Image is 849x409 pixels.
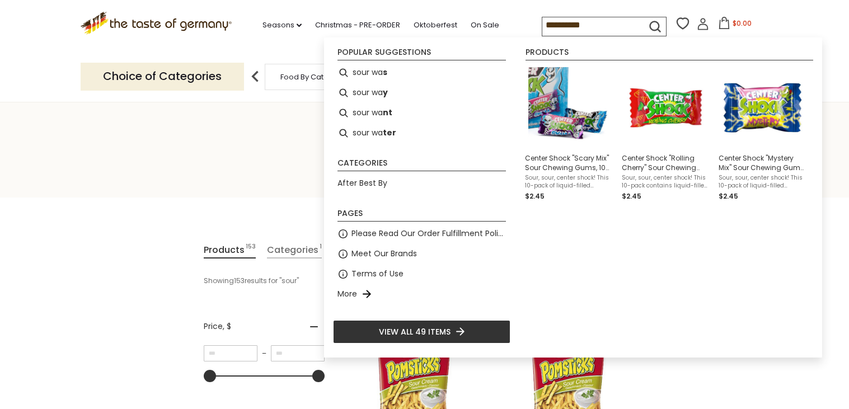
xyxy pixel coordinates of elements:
span: View all 49 items [379,326,451,338]
li: View all 49 items [333,320,510,344]
a: Center Shock "Mystery Mix" Sour Chewing Gums, 10 pieces, 1ozSour, sour, center shock! This 10-pac... [719,67,806,202]
a: Please Read Our Order Fulfillment Policies [351,227,506,240]
span: $2.45 [622,191,641,201]
a: Terms of Use [351,267,404,280]
a: Food By Category [280,73,345,81]
span: Center Shock "Scary Mix" Sour Chewing Gums, 10 pieces, 1oz [525,153,613,172]
li: Please Read Our Order Fulfillment Policies [333,224,510,244]
li: Meet Our Brands [333,244,510,264]
span: $2.45 [525,191,545,201]
li: sour was [333,63,510,83]
b: 153 [234,276,245,286]
li: Center Shock "Mystery Mix" Sour Chewing Gums, 10 pieces, 1oz [714,63,811,206]
li: sour want [333,103,510,123]
input: Minimum value [204,345,257,361]
b: s [383,66,387,79]
a: View Products Tab [204,242,256,258]
a: Center Shock "Scary Mix" Sour Chewing Gums, 10 pieces, 1ozSour, sour, center shock! This 10-pack ... [525,67,613,202]
span: Sour, sour, center shock! This 10-pack of liquid-filled chewing gums promise a mega-sour taste ex... [525,174,613,190]
span: $2.45 [719,191,738,201]
span: 1 [320,242,322,257]
b: nt [383,106,392,119]
a: View Categories Tab [267,242,322,258]
li: sour way [333,83,510,103]
div: Instant Search Results [324,37,822,358]
span: – [257,349,271,359]
b: y [383,86,388,99]
li: Center Shock "Rolling Cherry" Sour Chewing Gums, 10 pieces, 1oz [617,63,714,206]
span: Center Shock "Rolling Cherry" Sour Chewing Gums, 10 pieces, 1oz [622,153,710,172]
button: $0.00 [711,17,759,34]
li: Terms of Use [333,264,510,284]
span: , $ [223,321,231,332]
li: Products [526,48,813,60]
li: Pages [337,209,506,222]
b: ter [383,126,396,139]
a: Meet Our Brands [351,247,417,260]
span: Sour, sour, center shock! This 10-pack contains liquid-filled chewing gums with intense cherry fl... [622,174,710,190]
a: Center Shock "Rolling Cherry" Sour Chewing Gums, 10 pieces, 1ozSour, sour, center shock! This 10-... [622,67,710,202]
img: previous arrow [244,65,266,88]
span: Sour, sour, center shock! This 10-pack of liquid-filled chewing gums promise a mega-sour taste ex... [719,174,806,190]
a: Seasons [262,19,302,31]
span: $0.00 [733,18,752,28]
h1: Search results [35,150,814,175]
p: Choice of Categories [81,63,244,90]
a: On Sale [471,19,499,31]
li: After Best By [333,173,510,194]
span: 153 [246,242,256,257]
li: Center Shock "Scary Mix" Sour Chewing Gums, 10 pieces, 1oz [520,63,617,206]
span: Price [204,321,231,332]
a: Oktoberfest [414,19,457,31]
input: Maximum value [271,345,325,361]
span: Center Shock "Mystery Mix" Sour Chewing Gums, 10 pieces, 1oz [719,153,806,172]
li: More [333,284,510,304]
li: Categories [337,159,506,171]
div: Showing results for " " [204,271,475,290]
a: Christmas - PRE-ORDER [315,19,400,31]
li: sour water [333,123,510,143]
a: After Best By [337,177,387,190]
li: Popular suggestions [337,48,506,60]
